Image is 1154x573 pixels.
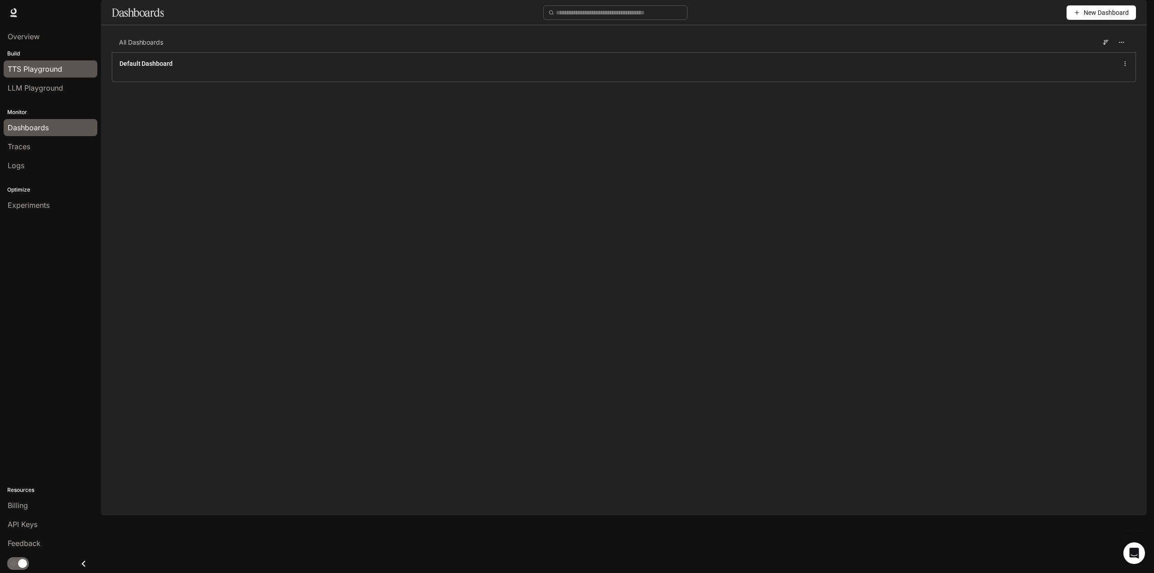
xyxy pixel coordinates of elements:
h1: Dashboards [112,4,164,22]
div: Open Intercom Messenger [1123,542,1145,564]
a: Default Dashboard [119,59,173,68]
button: New Dashboard [1067,5,1136,20]
span: New Dashboard [1084,8,1129,18]
span: All Dashboards [119,38,163,47]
